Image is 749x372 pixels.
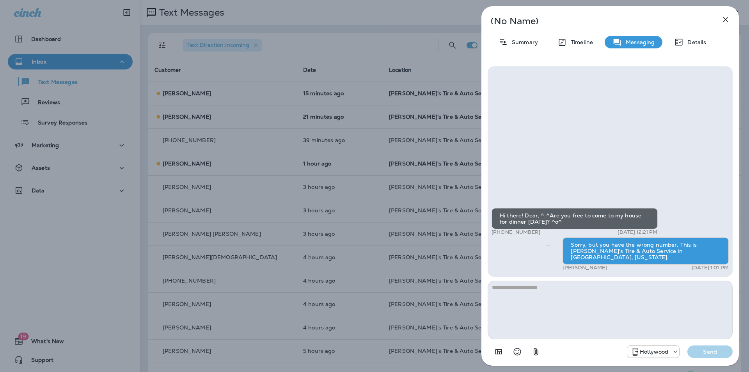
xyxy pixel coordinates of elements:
[491,344,506,360] button: Add in a premade template
[492,229,540,235] p: [PHONE_NUMBER]
[509,344,525,360] button: Select an emoji
[618,229,657,235] p: [DATE] 12:21 PM
[567,39,593,45] p: Timeline
[563,237,729,265] div: Sorry, but you have the wrong number. This is [PERSON_NAME]'s Tire & Auto Service in [GEOGRAPHIC_...
[640,349,668,355] p: Hollywood
[692,265,729,271] p: [DATE] 1:01 PM
[491,18,704,24] p: (No Name)
[563,265,607,271] p: [PERSON_NAME]
[622,39,655,45] p: Messaging
[627,347,679,356] div: +1 (985) 868-5997
[683,39,706,45] p: Details
[508,39,538,45] p: Summary
[492,208,658,229] div: Hi there! Dear, ^.^Are you free to come to my house for dinner [DATE]? ^o^
[547,241,551,248] span: Sent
